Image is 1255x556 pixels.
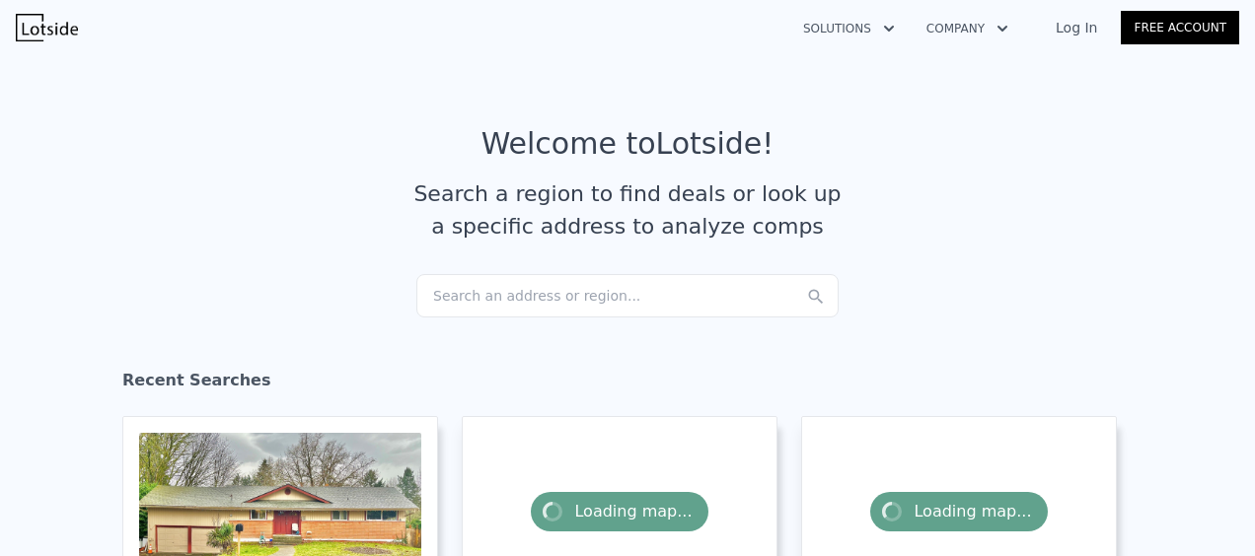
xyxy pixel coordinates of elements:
button: Solutions [787,11,911,46]
div: Welcome to Lotside ! [481,126,775,162]
a: Free Account [1121,11,1239,44]
span: Loading map... [870,492,1047,531]
div: Recent Searches [122,353,1133,416]
a: Log In [1032,18,1121,37]
span: Loading map... [531,492,707,531]
button: Company [911,11,1024,46]
div: Search a region to find deals or look up a specific address to analyze comps [406,177,849,243]
div: Search an address or region... [416,274,839,317]
img: Lotside [16,14,78,41]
